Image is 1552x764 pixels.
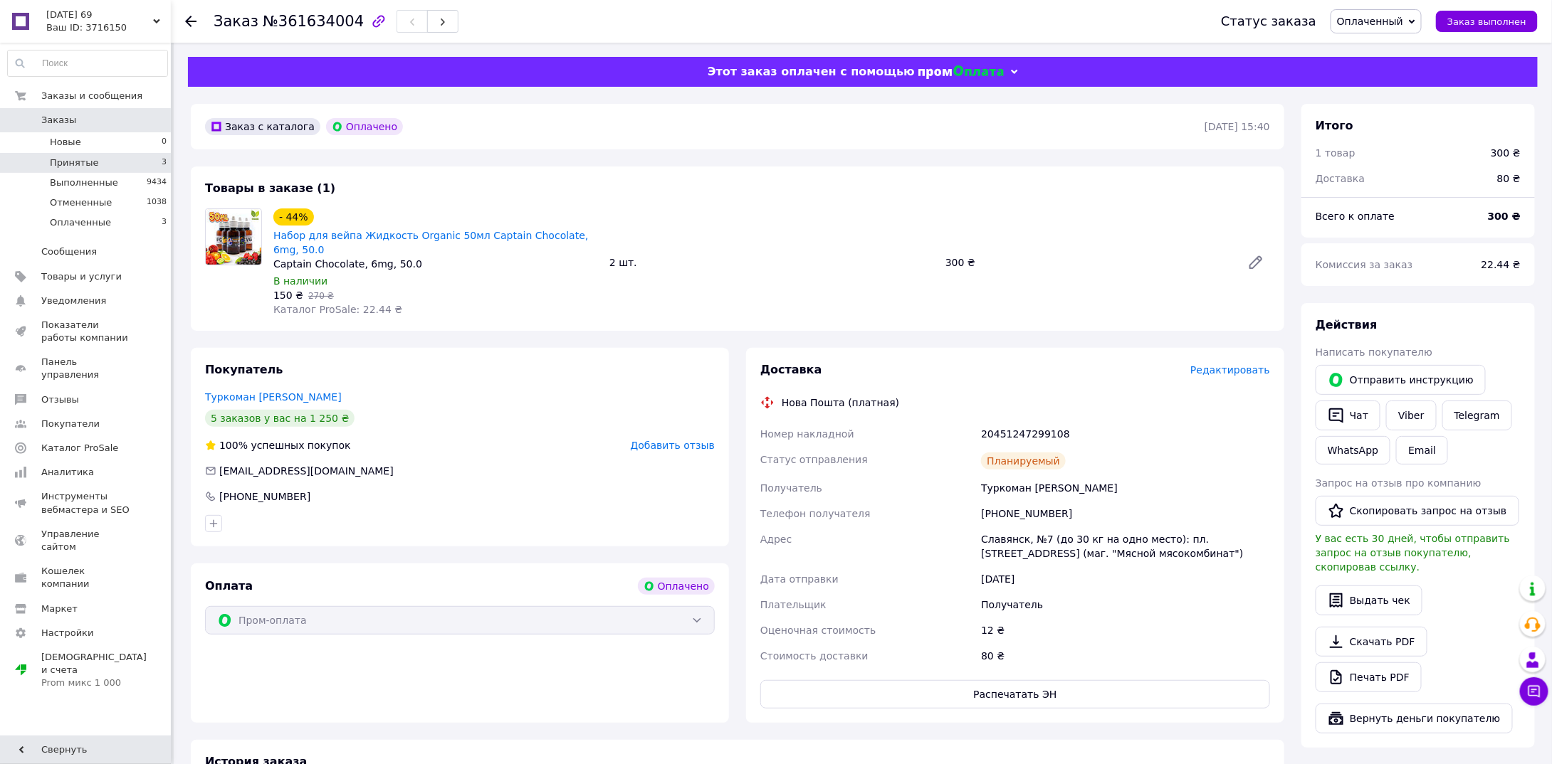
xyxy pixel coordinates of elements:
[41,565,132,590] span: Кошелек компании
[219,465,394,477] span: [EMAIL_ADDRESS][DOMAIN_NAME]
[205,410,355,427] div: 5 заказов у вас на 1 250 ₴
[1396,436,1448,465] button: Email
[147,196,167,209] span: 1038
[760,680,1270,709] button: Распечатать ЭН
[1190,364,1270,376] span: Редактировать
[219,440,248,451] span: 100%
[147,176,167,189] span: 9434
[760,573,839,585] span: Дата отправки
[1316,627,1427,657] a: Скачать PDF
[1442,400,1512,430] a: Telegram
[162,156,167,169] span: 3
[978,566,1273,592] div: [DATE]
[205,438,351,452] div: успешных покупок
[978,526,1273,566] div: Славянск, №7 (до 30 кг на одно место): пл. [STREET_ADDRESS] (маг. "Мясной мясокомбинат")
[1520,677,1548,706] button: Чат с покупателем
[760,650,869,662] span: Стоимость доставки
[41,603,78,615] span: Маркет
[1316,400,1380,430] button: Чат
[1316,173,1365,184] span: Доставка
[1242,248,1270,277] a: Редактировать
[205,181,335,195] span: Товары в заказе (1)
[1316,662,1422,692] a: Печать PDF
[1316,533,1510,573] span: У вас есть 30 дней, чтобы отправить запрос на отзыв покупателю, скопировав ссылку.
[978,592,1273,617] div: Получатель
[760,508,871,519] span: Телефон получателя
[1316,346,1432,358] span: Написать покупателю
[50,196,112,209] span: Отмененные
[206,209,261,265] img: Набор для вейпа Жидкость Organic 50мл Captain Chocolate, 6mg, 50.0
[273,275,327,287] span: В наличии
[41,270,122,283] span: Товары и услуги
[1316,119,1353,132] span: Итого
[1316,704,1513,733] button: Вернуть деньги покупателю
[778,396,903,410] div: Нова Пошта (платная)
[760,428,854,440] span: Номер накладной
[1316,147,1356,159] span: 1 товар
[41,627,93,640] span: Настройки
[50,216,111,229] span: Оплаченные
[41,356,132,381] span: Панель управления
[205,391,342,403] a: Туркоман [PERSON_NAME]
[1316,365,1486,395] button: Отправить инструкцию
[273,257,598,271] div: Captain Chocolate, 6mg, 50.0
[41,677,147,689] div: Prom микс 1 000
[604,253,940,272] div: 2 шт.
[218,489,312,504] div: [PHONE_NUMBER]
[978,421,1273,447] div: 20451247299108
[1316,436,1390,465] a: WhatsApp
[1316,477,1482,489] span: Запрос на отзыв про компанию
[1316,259,1413,270] span: Комиссия за заказ
[1436,11,1538,32] button: Заказ выполнен
[41,114,76,127] span: Заказы
[1316,211,1395,222] span: Всего к оплате
[1316,496,1519,526] button: Скопировать запрос на отзыв
[760,454,868,465] span: Статус отправления
[46,21,171,34] div: Ваш ID: 3716150
[1482,259,1521,270] span: 22.44 ₴
[918,65,1004,79] img: evopay logo
[41,319,132,344] span: Показатели работы компании
[41,651,147,690] span: [DEMOGRAPHIC_DATA] и счета
[638,578,715,595] div: Оплачено
[41,90,142,102] span: Заказы и сообщения
[273,304,402,315] span: Каталог ProSale: 22.44 ₴
[978,501,1273,526] div: [PHONE_NUMBER]
[1316,318,1378,331] span: Действия
[46,9,153,21] span: Carnaval 69
[273,208,314,226] div: - 44%
[41,466,94,479] span: Аналитика
[50,136,81,149] span: Новые
[41,490,132,516] span: Инструменты вебмастера и SEO
[981,452,1066,469] div: Планируемый
[273,290,303,301] span: 150 ₴
[760,482,822,494] span: Получатель
[41,393,79,406] span: Отзывы
[1221,14,1316,28] div: Статус заказа
[760,534,792,545] span: Адрес
[8,51,167,76] input: Поиск
[162,136,167,149] span: 0
[41,528,132,553] span: Управление сайтом
[50,156,99,169] span: Принятые
[205,118,320,135] div: Заказ с каталога
[631,440,715,451] span: Добавить отзыв
[214,13,258,30] span: Заказ
[205,579,253,593] span: Оплата
[41,295,106,307] span: Уведомления
[978,475,1273,501] div: Туркоман [PERSON_NAME]
[263,13,364,30] span: №361634004
[162,216,167,229] span: 3
[760,363,822,376] span: Доставка
[978,643,1273,669] div: 80 ₴
[205,363,283,376] span: Покупатель
[1316,585,1422,615] button: Выдать чек
[1447,16,1526,27] span: Заказ выполнен
[50,176,118,189] span: Выполненные
[978,617,1273,643] div: 12 ₴
[326,118,403,135] div: Оплачено
[41,245,97,258] span: Сообщения
[1337,16,1403,27] span: Оплаченный
[308,291,334,301] span: 270 ₴
[708,65,915,78] span: Этот заказ оплачен с помощью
